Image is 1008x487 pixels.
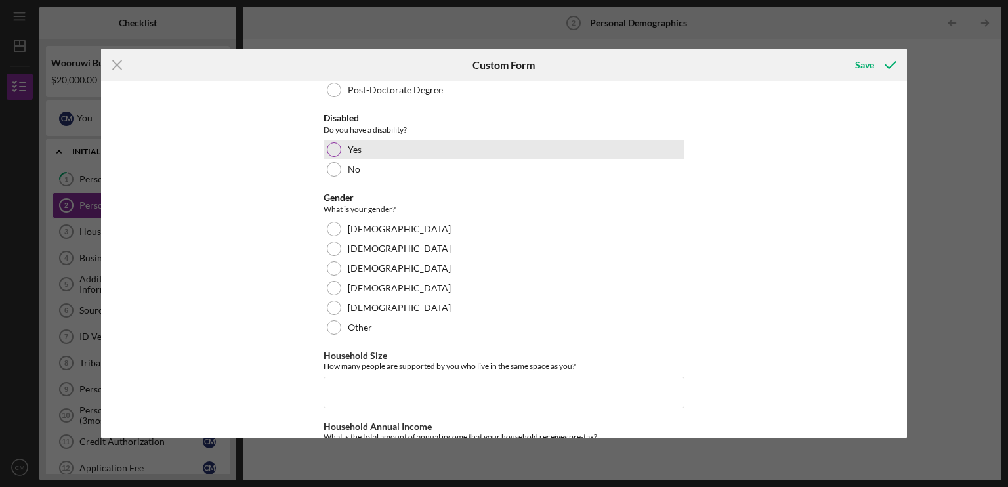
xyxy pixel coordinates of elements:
div: What is the total amount of annual income that your household receives pre-tax? [324,432,684,442]
label: Household Size [324,350,387,361]
label: [DEMOGRAPHIC_DATA] [348,283,451,293]
div: Save [855,52,874,78]
label: Yes [348,144,362,155]
label: [DEMOGRAPHIC_DATA] [348,224,451,234]
button: Save [842,52,907,78]
div: What is your gender? [324,203,684,216]
div: Disabled [324,113,684,123]
label: No [348,164,360,175]
h6: Custom Form [472,59,535,71]
label: [DEMOGRAPHIC_DATA] [348,263,451,274]
label: [DEMOGRAPHIC_DATA] [348,243,451,254]
div: Do you have a disability? [324,123,684,137]
label: [DEMOGRAPHIC_DATA] [348,303,451,313]
div: How many people are supported by you who live in the same space as you? [324,361,684,371]
label: Other [348,322,372,333]
label: Post-Doctorate Degree [348,85,443,95]
label: Household Annual Income [324,421,432,432]
div: Gender [324,192,684,203]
